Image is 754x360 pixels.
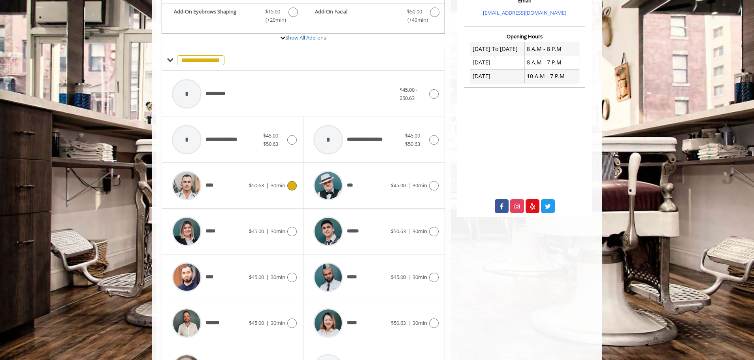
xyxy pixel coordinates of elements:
[470,70,525,83] td: [DATE]
[271,319,285,326] span: 30min
[391,182,406,189] span: $45.00
[307,8,440,26] label: Add-On Facial
[413,182,427,189] span: 30min
[266,228,269,235] span: |
[166,8,299,26] label: Add-On Eyebrows Shaping
[265,8,280,16] span: $15.00
[407,8,422,16] span: $50.00
[413,319,427,326] span: 30min
[403,16,426,24] span: (+40min )
[408,273,411,281] span: |
[249,273,264,281] span: $45.00
[408,182,411,189] span: |
[413,228,427,235] span: 30min
[400,86,417,102] span: $45.00 - $50.63
[174,8,257,24] b: Add-On Eyebrows Shaping
[524,70,579,83] td: 10 A.M - 7 P.M
[315,8,399,24] b: Add-On Facial
[271,273,285,281] span: 30min
[263,132,281,147] span: $45.00 - $50.63
[391,273,406,281] span: $45.00
[249,182,264,189] span: $50.63
[408,228,411,235] span: |
[271,182,285,189] span: 30min
[391,319,406,326] span: $50.63
[271,228,285,235] span: 30min
[413,273,427,281] span: 30min
[249,228,264,235] span: $45.00
[266,182,269,189] span: |
[261,16,285,24] span: (+20min )
[249,319,264,326] span: $45.00
[408,319,411,326] span: |
[483,9,566,16] a: [EMAIL_ADDRESS][DOMAIN_NAME]
[266,319,269,326] span: |
[470,56,525,69] td: [DATE]
[285,34,326,41] a: Show All Add-ons
[470,42,525,56] td: [DATE] To [DATE]
[524,56,579,69] td: 8 A.M - 7 P.M
[405,132,423,147] span: $45.00 - $50.63
[391,228,406,235] span: $50.63
[464,34,585,39] h3: Opening Hours
[524,42,579,56] td: 8 A.M - 8 P.M
[266,273,269,281] span: |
